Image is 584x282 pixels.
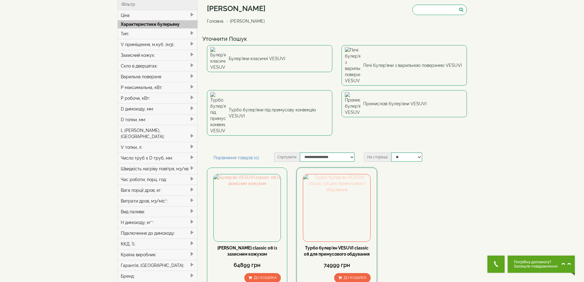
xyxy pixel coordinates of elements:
[303,261,370,269] div: 74999 грн
[210,47,226,70] img: Булер'яни класичні VESUVI
[210,92,226,134] img: Турбо булер'яни під примусову конвекцію VESUVI
[118,39,198,50] div: V приміщення, м.куб. (м3):
[118,60,198,71] div: Скло в дверцятах:
[118,185,198,195] div: Вага порції дров, кг:
[118,125,198,142] div: L [PERSON_NAME], [GEOGRAPHIC_DATA]:
[225,18,265,24] li: [PERSON_NAME]
[118,228,198,238] div: Підключення до димоходу:
[118,114,198,125] div: D топки, мм:
[118,93,198,103] div: P робоча, кВт:
[514,264,558,268] span: Залиште повідомлення
[207,153,265,163] a: Порівняння товарів (0)
[118,260,198,271] div: Гарантія, [GEOGRAPHIC_DATA]:
[487,256,505,273] button: Get Call button
[118,28,198,39] div: Тип:
[118,82,198,93] div: P максимальна, кВт:
[118,174,198,185] div: Час роботи, порц. год:
[345,47,360,84] img: Печі булер'яни з варильною поверхнею VESUVI
[514,260,558,264] span: Потрібна допомога?
[118,238,198,249] div: ККД, %:
[118,10,198,21] div: Ціна
[304,245,370,257] a: Турбо булер'ян VESUVI classic 08 для примусового обдування
[202,36,471,42] h4: Уточнити Пошук
[118,71,198,82] div: Варильна поверхня:
[342,45,467,86] a: Печі булер'яни з варильною поверхнею VESUVI Печі булер'яни з варильною поверхнею VESUVI
[118,20,198,28] div: Характеристики булерьяну
[345,92,360,115] img: Промислові булер'яни VESUVI
[254,276,277,280] span: До кошика
[118,217,198,228] div: H димоходу, м**:
[364,153,391,162] label: На сторінці:
[274,153,300,162] label: Сортувати:
[214,174,281,241] img: Булер'ян VESUVI classic 08 із захисним кожухом
[508,256,575,273] button: Chat button
[118,142,198,153] div: V топки, л:
[118,50,198,60] div: Захисний кожух:
[217,245,277,257] a: [PERSON_NAME] classic 08 із захисним кожухом
[118,249,198,260] div: Країна виробник:
[118,163,198,174] div: Швидкість нагріву повітря, м3/хв:
[342,90,467,117] a: Промислові булер'яни VESUVI Промислові булер'яни VESUVI
[207,90,332,136] a: Турбо булер'яни під примусову конвекцію VESUVI Турбо булер'яни під примусову конвекцію VESUVI
[344,276,366,280] span: До кошика
[118,271,198,281] div: Бренд:
[118,153,198,163] div: Число труб x D труб, мм:
[118,103,198,114] div: D димоходу, мм:
[118,195,198,206] div: Витрати дров, м3/міс*:
[118,206,198,217] div: Вид палива:
[207,19,223,24] a: Головна
[213,261,281,269] div: 64899 грн
[303,174,370,241] img: Турбо булер'ян VESUVI classic 08 для примусового обдування
[207,45,332,72] a: Булер'яни класичні VESUVI Булер'яни класичні VESUVI
[207,5,269,13] h1: [PERSON_NAME]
